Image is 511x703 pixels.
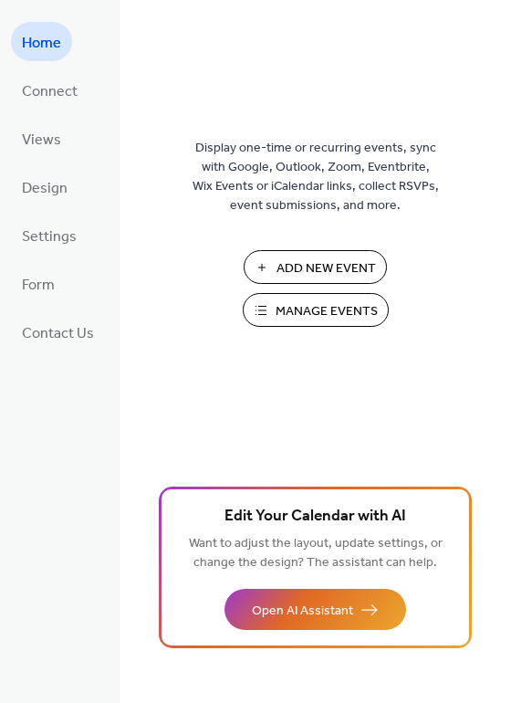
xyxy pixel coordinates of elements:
span: Manage Events [276,302,378,321]
span: Design [22,174,68,203]
span: Views [22,126,61,154]
button: Add New Event [244,250,387,284]
span: Contact Us [22,320,94,348]
a: Form [11,264,66,303]
button: Manage Events [243,293,389,327]
span: Home [22,29,61,58]
a: Design [11,167,78,206]
span: Open AI Assistant [252,602,353,621]
span: Form [22,271,55,299]
span: Want to adjust the layout, update settings, or change the design? The assistant can help. [189,531,443,575]
span: Settings [22,223,77,251]
span: Display one-time or recurring events, sync with Google, Outlook, Zoom, Eventbrite, Wix Events or ... [193,139,439,215]
a: Connect [11,70,89,110]
span: Add New Event [276,259,376,278]
span: Edit Your Calendar with AI [224,504,406,530]
a: Views [11,119,72,158]
a: Home [11,22,72,61]
a: Settings [11,215,88,255]
button: Open AI Assistant [224,589,406,630]
a: Contact Us [11,312,105,351]
span: Connect [22,78,78,106]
